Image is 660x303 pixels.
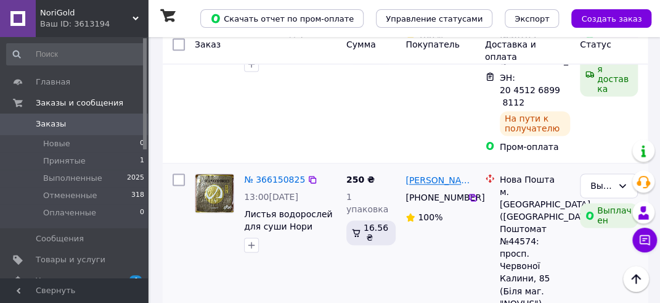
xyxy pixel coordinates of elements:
[346,220,396,245] div: 16.56 ₴
[376,9,492,28] button: Управление статусами
[244,209,332,244] a: Листья водорослей для суши Нори Голд 50
[346,39,376,49] span: Сумма
[418,212,442,222] span: 100%
[346,175,375,185] span: 250 ₴
[500,111,570,136] div: На пути к получателю
[346,192,388,214] span: 1 упаковка
[43,156,86,167] span: Принятые
[403,189,467,206] div: [PHONE_NUMBER]
[580,39,611,49] span: Статус
[43,138,70,149] span: Новые
[195,173,234,213] a: Фото товару
[200,9,364,28] button: Скачать отчет по пром-оплате
[43,173,102,184] span: Выполненные
[505,9,559,28] button: Экспорт
[36,254,105,265] span: Товары и услуги
[244,192,298,202] span: 13:00[DATE]
[36,98,123,109] span: Заказы и сообщения
[386,14,483,23] span: Управление статусами
[500,173,570,186] div: Нова Пошта
[559,13,651,23] a: Создать заказ
[515,14,549,23] span: Экспорт
[405,174,475,186] a: [PERSON_NAME]
[36,275,92,286] span: Уведомления
[36,233,84,244] span: Сообщения
[36,77,70,88] span: Главная
[36,118,66,130] span: Заказы
[195,174,234,212] img: Фото товару
[6,43,145,65] input: Поиск
[127,173,144,184] span: 2025
[580,203,638,228] div: Выплачен
[40,7,132,19] span: NoriGold
[405,39,460,49] span: Покупатель
[140,138,144,149] span: 0
[580,52,638,96] div: Дешевая доставка
[43,207,96,218] span: Оплаченные
[590,179,613,193] div: Выполнен
[40,19,148,30] div: Ваш ID: 3613194
[485,39,536,62] span: Доставка и оплата
[571,9,651,28] button: Создать заказ
[43,190,97,201] span: Отмененные
[623,266,649,292] button: Наверх
[140,207,144,218] span: 0
[195,39,221,49] span: Заказ
[581,14,642,23] span: Создать заказ
[131,190,144,201] span: 318
[500,73,560,107] span: ЭН: 20 4512 6899 8112
[632,228,657,252] button: Чат с покупателем
[244,175,305,185] a: № 366150825
[500,141,570,153] div: Пром-оплата
[140,156,144,167] span: 1
[129,275,142,286] span: 4
[210,13,354,24] span: Скачать отчет по пром-оплате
